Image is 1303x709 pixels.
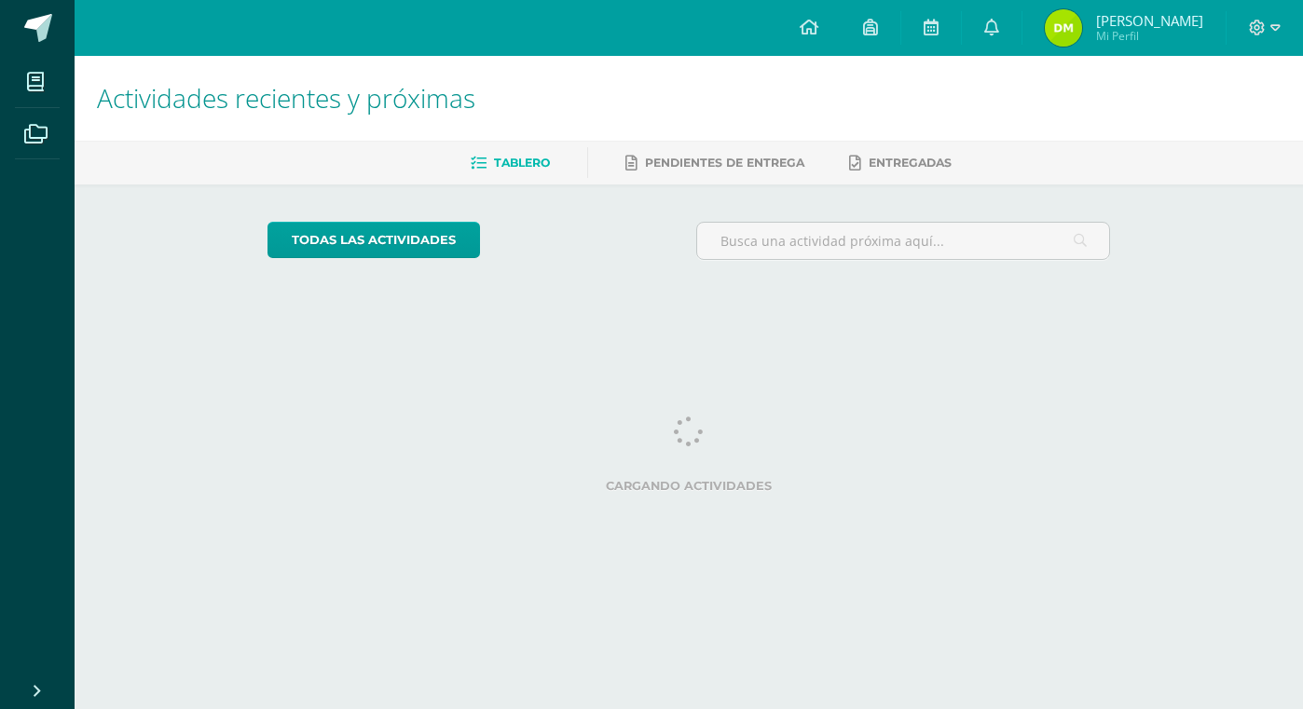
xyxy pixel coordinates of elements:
span: Tablero [494,156,550,170]
label: Cargando actividades [267,479,1111,493]
a: Tablero [471,148,550,178]
a: todas las Actividades [267,222,480,258]
span: Entregadas [869,156,952,170]
span: Pendientes de entrega [645,156,804,170]
span: [PERSON_NAME] [1096,11,1203,30]
img: 9b14a1766874be288868b385d4ed2eb7.png [1045,9,1082,47]
span: Actividades recientes y próximas [97,80,475,116]
a: Entregadas [849,148,952,178]
a: Pendientes de entrega [625,148,804,178]
span: Mi Perfil [1096,28,1203,44]
input: Busca una actividad próxima aquí... [697,223,1110,259]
